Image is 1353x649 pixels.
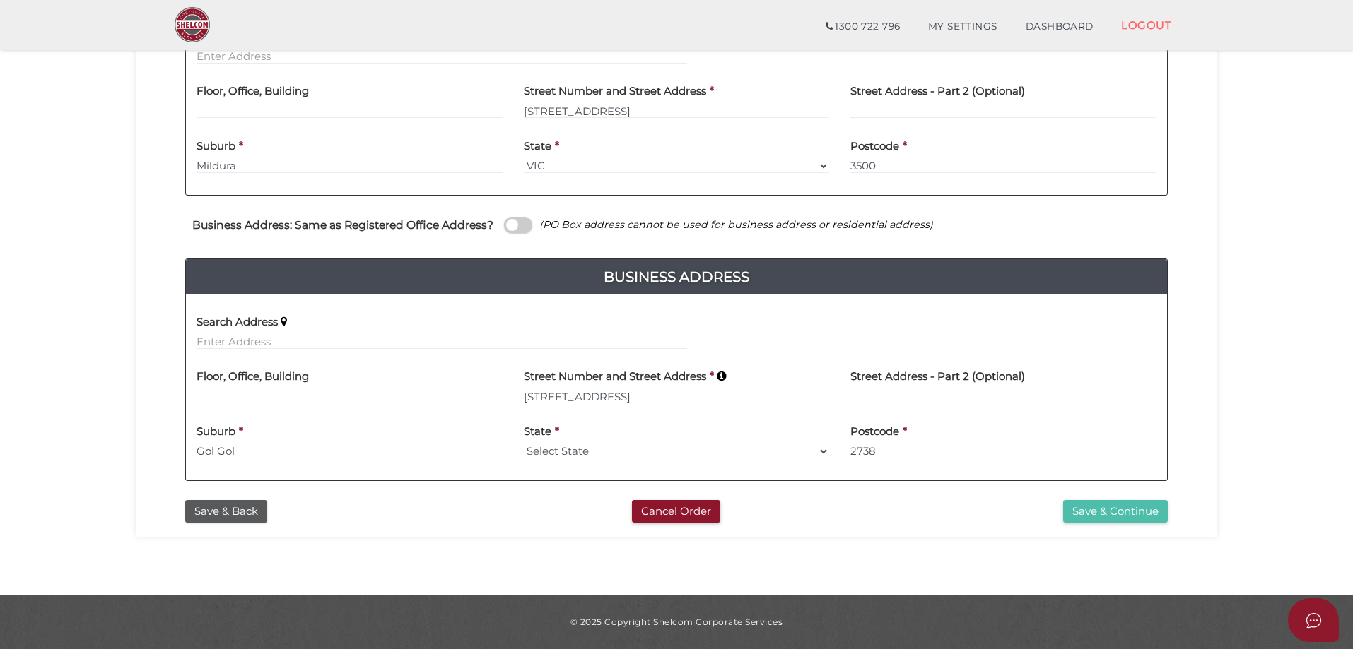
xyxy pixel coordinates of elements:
[146,616,1207,628] div: © 2025 Copyright Shelcom Corporate Services
[524,388,830,404] input: Enter Address
[850,426,899,438] h4: Postcode
[186,266,1167,288] h4: Business Address
[717,371,726,382] i: Keep typing in your address(including suburb) until it appears
[197,85,309,97] h4: Floor, Office, Building
[192,218,290,232] u: Business Address
[197,371,309,383] h4: Floor, Office, Building
[850,85,1025,97] h4: Street Address - Part 2 (Optional)
[1107,11,1185,40] a: LOGOUT
[812,13,914,41] a: 1300 722 796
[1063,500,1168,523] button: Save & Continue
[850,443,1156,459] input: Postcode must be exactly 4 digits
[185,500,267,523] button: Save & Back
[197,426,235,438] h4: Suburb
[914,13,1012,41] a: MY SETTINGS
[632,500,720,523] button: Cancel Order
[197,316,278,328] h4: Search Address
[850,158,1156,174] input: Postcode must be exactly 4 digits
[524,103,830,119] input: Enter Address
[524,371,706,383] h4: Street Number and Street Address
[1288,598,1339,642] button: Open asap
[281,316,287,328] i: Keep typing in your address(including suburb) until it appears
[197,334,687,350] input: Enter Address
[1012,13,1108,41] a: DASHBOARD
[524,85,706,97] h4: Street Number and Street Address
[197,49,687,64] input: Enter Address
[192,219,493,231] h4: : Same as Registered Office Address?
[197,141,235,153] h4: Suburb
[850,141,899,153] h4: Postcode
[539,218,933,231] i: (PO Box address cannot be used for business address or residential address)
[524,141,551,153] h4: State
[524,426,551,438] h4: State
[850,371,1025,383] h4: Street Address - Part 2 (Optional)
